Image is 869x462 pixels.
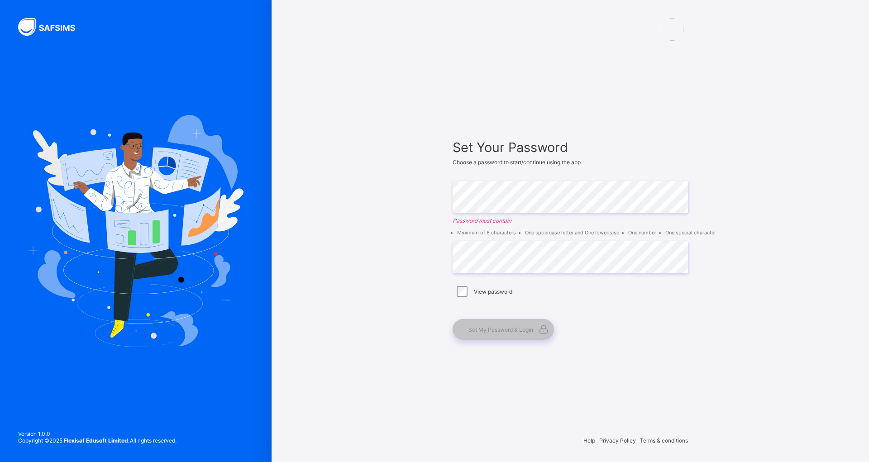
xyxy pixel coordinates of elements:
img: SAFSIMS Logo [18,18,86,36]
li: One special character [665,229,716,236]
span: Privacy Policy [599,437,636,444]
li: One uppercase letter and One lowercase [525,229,619,236]
strong: Flexisaf Edusoft Limited. [64,437,130,444]
span: Terms & conditions [640,437,688,444]
img: Hero Image [28,115,244,347]
span: Help [583,437,595,444]
span: Copyright © 2025 All rights reserved. [18,437,177,444]
span: Set Your Password [453,139,688,155]
span: Choose a password to start/continue using the app [453,159,581,166]
span: Set My Password & Login [468,326,533,333]
li: Minimum of 8 characters [457,229,516,236]
em: Password must contain [453,217,688,224]
span: Version 1.0.0 [18,430,177,437]
label: View password [474,288,512,295]
li: One number [628,229,656,236]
